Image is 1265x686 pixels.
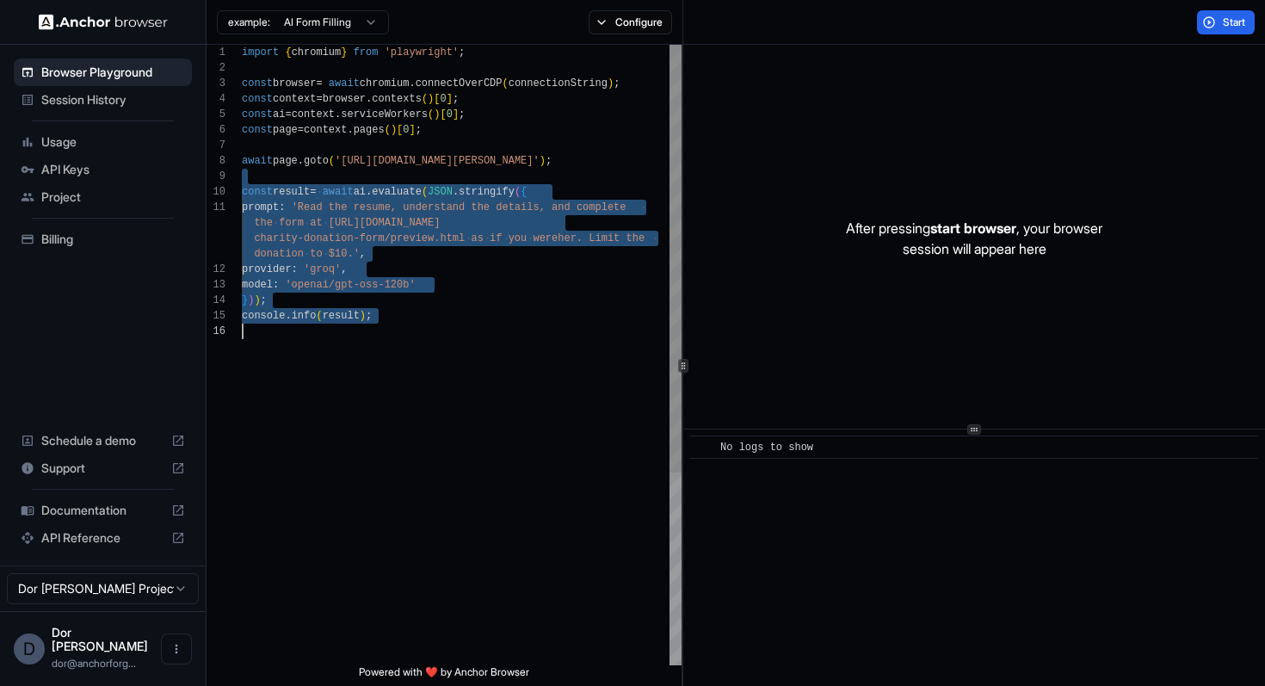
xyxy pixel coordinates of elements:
span: lete [602,201,626,213]
button: Start [1197,10,1255,34]
span: const [242,186,273,198]
span: ai [273,108,285,121]
span: : [273,279,279,291]
div: 12 [207,262,225,277]
div: 8 [207,153,225,169]
div: 6 [207,122,225,138]
span: donation to $10.' [254,248,359,260]
span: . [453,186,459,198]
span: : [279,201,285,213]
span: ( [316,310,322,322]
span: : [292,263,298,275]
span: ) [391,124,397,136]
span: 0 [440,93,446,105]
div: 16 [207,324,225,339]
span: Start [1223,15,1247,29]
span: Dor Dankner [52,625,148,653]
p: After pressing , your browser session will appear here [846,218,1102,259]
span: [ [440,108,446,121]
span: Support [41,460,164,477]
span: API Keys [41,161,185,178]
span: 'openai/gpt-oss-120b' [285,279,415,291]
span: info [292,310,317,322]
span: ( [385,124,391,136]
div: 3 [207,76,225,91]
span: [ [434,93,440,105]
span: } [341,46,347,59]
button: Open menu [161,633,192,664]
span: . [298,155,304,167]
span: serviceWorkers [341,108,428,121]
div: D [14,633,45,664]
span: Billing [41,231,185,248]
span: . [335,108,341,121]
span: ) [360,310,366,322]
span: . [409,77,415,90]
span: ​ [699,439,707,456]
span: result [323,310,360,322]
button: Configure [589,10,672,34]
div: 13 [207,277,225,293]
span: = [298,124,304,136]
span: her. Limit the [558,232,645,244]
span: ] [409,124,415,136]
div: 10 [207,184,225,200]
span: example: [228,15,270,29]
span: contexts [372,93,422,105]
div: 1 [207,45,225,60]
span: Session History [41,91,185,108]
div: Documentation [14,497,192,524]
span: page [273,124,298,136]
span: connectionString [509,77,608,90]
span: } [242,294,248,306]
span: ) [434,108,440,121]
span: 'Read the resume, understand the details, and comp [292,201,602,213]
span: connectOverCDP [416,77,503,90]
span: context [273,93,316,105]
span: result [273,186,310,198]
div: 4 [207,91,225,107]
span: ( [515,186,521,198]
div: Session History [14,86,192,114]
span: const [242,124,273,136]
span: from [354,46,379,59]
span: start browser [930,219,1016,237]
span: ( [329,155,335,167]
span: 0 [447,108,453,121]
span: await [242,155,273,167]
span: No logs to show [720,442,813,454]
span: context [304,124,347,136]
span: chromium [292,46,342,59]
span: ai [354,186,366,198]
span: Documentation [41,502,164,519]
span: ; [459,108,465,121]
span: 0 [403,124,409,136]
span: dor@anchorforge.io [52,657,136,670]
span: const [242,93,273,105]
span: ] [447,93,453,105]
span: stringify [459,186,515,198]
span: console [242,310,285,322]
span: ) [254,294,260,306]
span: ) [608,77,614,90]
div: 14 [207,293,225,308]
span: ; [261,294,267,306]
div: Project [14,183,192,211]
span: browser [323,93,366,105]
span: ( [422,186,428,198]
span: ; [614,77,620,90]
span: . [366,93,372,105]
span: the form at [URL][DOMAIN_NAME] [254,217,440,229]
span: Usage [41,133,185,151]
span: evaluate [372,186,422,198]
div: API Keys [14,156,192,183]
span: ; [459,46,465,59]
span: browser [273,77,316,90]
span: , [341,263,347,275]
span: Powered with ❤️ by Anchor Browser [359,665,529,686]
span: await [323,186,354,198]
span: import [242,46,279,59]
span: 'groq' [304,263,341,275]
span: 'playwright' [385,46,459,59]
span: API Reference [41,529,164,547]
